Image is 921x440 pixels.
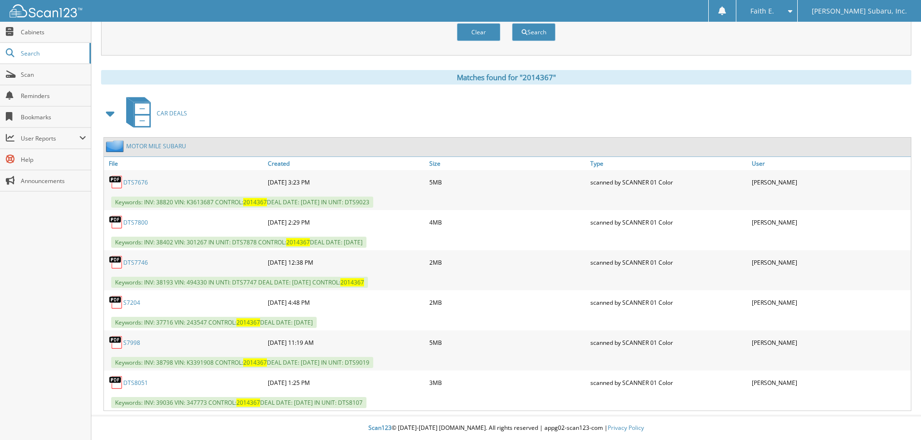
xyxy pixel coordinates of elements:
[512,23,556,41] button: Search
[21,71,86,79] span: Scan
[109,375,123,390] img: PDF.png
[749,213,911,232] div: [PERSON_NAME]
[588,157,749,170] a: Type
[812,8,907,14] span: [PERSON_NAME] Subaru, Inc.
[749,333,911,352] div: [PERSON_NAME]
[588,253,749,272] div: scanned by SCANNER 01 Color
[749,373,911,392] div: [PERSON_NAME]
[21,113,86,121] span: Bookmarks
[21,177,86,185] span: Announcements
[265,253,427,272] div: [DATE] 12:38 PM
[157,109,187,117] span: CAR DEALS
[608,424,644,432] a: Privacy Policy
[111,237,366,248] span: Keywords: INV: 38402 VIN: 301267 IN UNIT: DTS7878 CONTROL: DEAL DATE: [DATE]
[265,373,427,392] div: [DATE] 1:25 PM
[749,253,911,272] div: [PERSON_NAME]
[749,293,911,312] div: [PERSON_NAME]
[427,157,588,170] a: Size
[111,197,373,208] span: Keywords: INV: 38820 VIN: K3613687 CONTROL: DEAL DATE: [DATE] IN UNIT: DTS9023
[21,92,86,100] span: Reminders
[21,49,85,57] span: Search
[427,293,588,312] div: 2MB
[109,335,123,350] img: PDF.png
[243,358,267,367] span: 2014367
[123,298,140,307] a: S7204
[101,70,911,85] div: Matches found for "2014367"
[265,333,427,352] div: [DATE] 11:19 AM
[265,213,427,232] div: [DATE] 2:29 PM
[109,295,123,310] img: PDF.png
[243,198,267,206] span: 2014367
[126,142,186,150] a: MOTOR MILE SUBARU
[427,253,588,272] div: 2MB
[10,4,82,17] img: scan123-logo-white.svg
[123,178,148,186] a: DTS7676
[111,317,317,328] span: Keywords: INV: 37716 VIN: 243547 CONTROL: DEAL DATE: [DATE]
[588,172,749,192] div: scanned by SCANNER 01 Color
[588,333,749,352] div: scanned by SCANNER 01 Color
[368,424,392,432] span: Scan123
[109,175,123,189] img: PDF.png
[123,218,148,227] a: DTS7800
[265,157,427,170] a: Created
[236,318,260,326] span: 2014367
[265,293,427,312] div: [DATE] 4:48 PM
[749,172,911,192] div: [PERSON_NAME]
[109,255,123,270] img: PDF.png
[104,157,265,170] a: File
[457,23,500,41] button: Clear
[427,172,588,192] div: 5MB
[750,8,774,14] span: Faith E.
[286,238,310,246] span: 2014367
[588,293,749,312] div: scanned by SCANNER 01 Color
[120,94,187,132] a: CAR DEALS
[873,394,921,440] iframe: Chat Widget
[21,156,86,164] span: Help
[106,140,126,152] img: folder2.png
[109,215,123,229] img: PDF.png
[427,213,588,232] div: 4MB
[123,339,140,347] a: S7998
[123,379,148,387] a: DTS8051
[588,213,749,232] div: scanned by SCANNER 01 Color
[21,134,79,142] span: User Reports
[123,258,148,267] a: DTS7746
[749,157,911,170] a: User
[91,416,921,440] div: © [DATE]-[DATE] [DOMAIN_NAME]. All rights reserved | appg02-scan123-com |
[588,373,749,392] div: scanned by SCANNER 01 Color
[427,373,588,392] div: 3MB
[265,172,427,192] div: [DATE] 3:23 PM
[427,333,588,352] div: 5MB
[21,28,86,36] span: Cabinets
[111,277,368,288] span: Keywords: INV: 38193 VIN: 494330 IN UNTI: DTS7747 DEAL DATE: [DATE] CONTROL:
[340,278,364,286] span: 2014367
[111,357,373,368] span: Keywords: INV: 38798 VIN: K3391908 CONTROL: DEAL DATE: [DATE] IN UNIT: DTS9019
[111,397,366,408] span: Keywords: INV: 39036 VIN: 347773 CONTROL: DEAL DATE: [DATE] IN UNIT: DTS8107
[236,398,260,407] span: 2014367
